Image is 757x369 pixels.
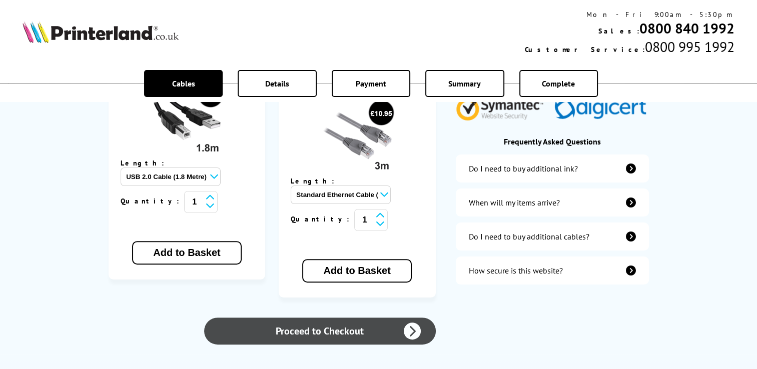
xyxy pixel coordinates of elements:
[356,78,386,88] span: Payment
[469,163,578,173] div: Do I need to buy additional ink?
[448,78,481,88] span: Summary
[456,256,649,284] a: secure-website
[469,197,560,207] div: When will my items arrive?
[149,81,224,156] img: usb cable
[204,317,435,344] a: Proceed to Checkout
[554,98,649,120] img: Digicert
[645,37,734,56] span: 0800 995 1992
[172,78,195,88] span: Cables
[542,78,575,88] span: Complete
[23,21,179,43] img: Printerland Logo
[121,158,174,167] span: Length:
[456,154,649,182] a: additional-ink
[456,136,649,146] div: Frequently Asked Questions
[320,99,395,174] img: Ethernet cable
[469,231,589,241] div: Do I need to buy additional cables?
[639,19,734,37] a: 0800 840 1992
[121,196,184,205] span: Quantity:
[469,265,563,275] div: How secure is this website?
[291,214,354,223] span: Quantity:
[456,222,649,250] a: additional-cables
[525,10,734,19] div: Mon - Fri 9:00am - 5:30pm
[291,176,344,185] span: Length:
[132,241,241,264] button: Add to Basket
[265,78,289,88] span: Details
[598,26,639,35] span: Sales:
[456,188,649,216] a: items-arrive
[456,92,550,120] img: Symantec Website Security
[525,45,645,54] span: Customer Service:
[302,259,411,282] button: Add to Basket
